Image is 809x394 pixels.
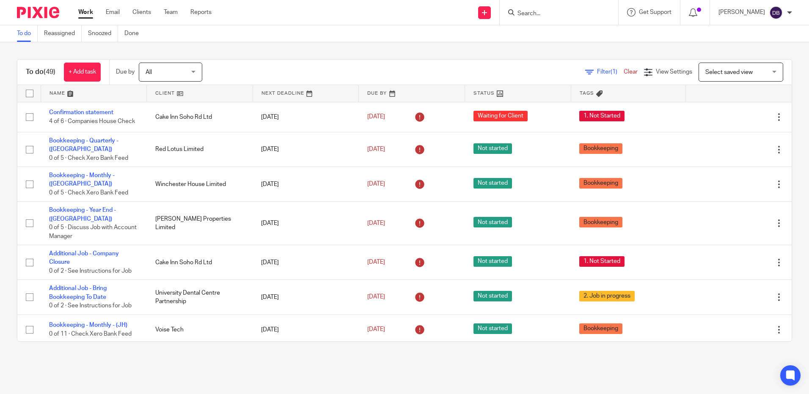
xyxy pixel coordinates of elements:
[49,251,119,265] a: Additional Job - Company Closure
[517,10,593,18] input: Search
[124,25,145,42] a: Done
[147,280,253,315] td: University Dental Centre Partnership
[367,260,385,265] span: [DATE]
[367,327,385,333] span: [DATE]
[17,25,38,42] a: To do
[132,8,151,16] a: Clients
[164,8,178,16] a: Team
[147,202,253,245] td: [PERSON_NAME] Properties Limited
[367,114,385,120] span: [DATE]
[579,217,622,227] span: Bookkeeping
[106,8,120,16] a: Email
[579,323,622,334] span: Bookkeeping
[147,132,253,167] td: Red Lotus Limited
[624,69,638,75] a: Clear
[367,181,385,187] span: [DATE]
[639,9,671,15] span: Get Support
[190,8,212,16] a: Reports
[147,102,253,132] td: Cake Inn Soho Rd Ltd
[253,132,359,167] td: [DATE]
[473,217,512,227] span: Not started
[253,280,359,315] td: [DATE]
[49,207,116,222] a: Bookkeeping - Year End - ([GEOGRAPHIC_DATA])
[367,294,385,300] span: [DATE]
[116,68,135,76] p: Due by
[49,322,127,328] a: Bookkeeping - Monthly - (JH)
[473,178,512,189] span: Not started
[253,245,359,280] td: [DATE]
[49,285,107,300] a: Additional Job - Bring Bookkeeping To Date
[49,224,137,239] span: 0 of 5 · Discuss Job with Account Manager
[579,256,625,267] span: 1. Not Started
[769,6,783,19] img: svg%3E
[147,167,253,202] td: Winchester House Limited
[49,138,118,152] a: Bookkeeping - Quarterly - ([GEOGRAPHIC_DATA])
[580,91,594,96] span: Tags
[44,25,82,42] a: Reassigned
[367,146,385,152] span: [DATE]
[88,25,118,42] a: Snoozed
[579,178,622,189] span: Bookkeeping
[473,111,528,121] span: Waiting for Client
[49,268,132,274] span: 0 of 2 · See Instructions for Job
[473,323,512,334] span: Not started
[253,102,359,132] td: [DATE]
[26,68,55,77] h1: To do
[49,172,115,187] a: Bookkeeping - Monthly - ([GEOGRAPHIC_DATA])
[579,111,625,121] span: 1. Not Started
[49,331,132,337] span: 0 of 11 · Check Xero Bank Feed
[656,69,692,75] span: View Settings
[611,69,617,75] span: (1)
[597,69,624,75] span: Filter
[579,143,622,154] span: Bookkeeping
[473,143,512,154] span: Not started
[367,220,385,226] span: [DATE]
[49,118,135,124] span: 4 of 6 · Companies House Check
[147,315,253,345] td: Voise Tech
[579,291,635,301] span: 2. Job in progress
[253,315,359,345] td: [DATE]
[146,69,152,75] span: All
[64,63,101,82] a: + Add task
[44,68,55,75] span: (49)
[49,155,128,161] span: 0 of 5 · Check Xero Bank Feed
[49,109,113,115] a: Confirmation statement
[78,8,93,16] a: Work
[473,291,512,301] span: Not started
[718,8,765,16] p: [PERSON_NAME]
[253,167,359,202] td: [DATE]
[49,303,132,309] span: 0 of 2 · See Instructions for Job
[473,256,512,267] span: Not started
[147,245,253,280] td: Cake Inn Soho Rd Ltd
[17,7,59,18] img: Pixie
[49,190,128,196] span: 0 of 5 · Check Xero Bank Feed
[253,202,359,245] td: [DATE]
[705,69,753,75] span: Select saved view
